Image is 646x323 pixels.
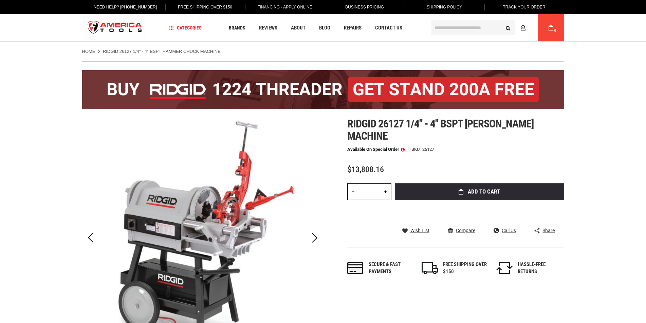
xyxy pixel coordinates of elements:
a: About [288,23,309,33]
div: 26127 [422,147,434,152]
a: Categories [166,23,205,33]
span: Add to Cart [468,189,500,195]
span: Ridgid 26127 1/4" - 4" bspt [PERSON_NAME] machine [347,117,534,142]
div: Secure & fast payments [369,261,413,276]
span: Wish List [410,228,429,233]
strong: SKU [411,147,422,152]
span: Reviews [259,25,277,31]
iframe: Secure express checkout frame [393,202,566,222]
span: Blog [319,25,330,31]
span: Shipping Policy [427,5,462,9]
a: Blog [316,23,333,33]
button: Search [502,21,515,34]
strong: RIDGID 26127 1/4" - 4" BSPT HAMMER CHUCK MACHINE [103,49,221,54]
span: $13,808.16 [347,165,384,174]
p: Available on Special Order [347,147,405,152]
div: HASSLE-FREE RETURNS [518,261,562,276]
img: America Tools [82,15,148,41]
img: returns [496,262,513,274]
div: FREE SHIPPING OVER $150 [443,261,487,276]
a: 0 [545,14,557,41]
a: Brands [226,23,248,33]
img: shipping [422,262,438,274]
span: Share [542,228,555,233]
img: BOGO: Buy the RIDGID® 1224 Threader (26092), get the 92467 200A Stand FREE! [82,70,564,109]
a: Repairs [341,23,365,33]
a: Wish List [402,227,429,234]
button: Add to Cart [395,183,564,200]
span: Repairs [344,25,362,31]
a: Contact Us [372,23,405,33]
span: Call Us [502,228,516,233]
span: 0 [554,29,556,33]
a: Compare [448,227,475,234]
span: Compare [456,228,475,233]
span: Categories [169,25,202,30]
a: Call Us [494,227,516,234]
span: Contact Us [375,25,402,31]
span: About [291,25,306,31]
span: Brands [229,25,245,30]
img: payments [347,262,364,274]
a: Home [82,48,95,55]
a: store logo [82,15,148,41]
a: Reviews [256,23,280,33]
